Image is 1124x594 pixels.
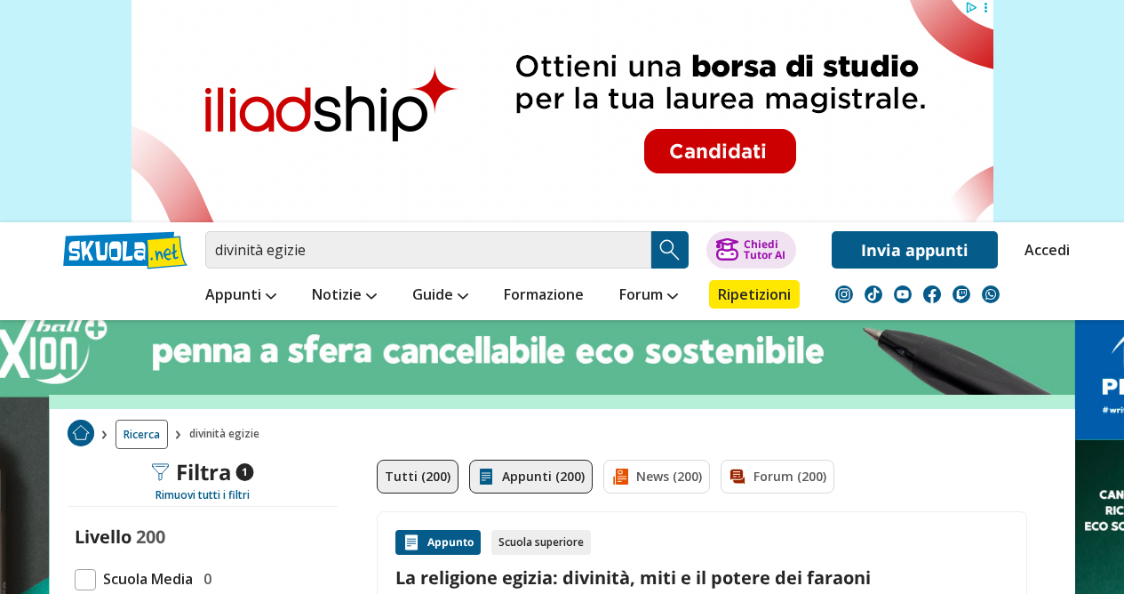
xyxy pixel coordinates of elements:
span: 1 [235,463,253,481]
img: Home [68,420,94,446]
a: Invia appunti [832,231,998,269]
a: Home [68,420,94,449]
a: Ripetizioni [709,280,800,309]
a: News (200) [603,460,710,494]
label: Livello [75,525,132,549]
div: Scuola superiore [491,530,591,555]
img: WhatsApp [982,285,1000,303]
input: Cerca appunti, riassunti o versioni [205,231,651,269]
a: Guide [408,280,473,312]
img: twitch [953,285,970,303]
img: Filtra filtri mobile [151,463,169,481]
div: Chiedi Tutor AI [744,239,785,261]
div: Filtra [151,460,253,485]
a: Accedi [1024,231,1062,269]
a: La religione egizia: divinità, miti e il potere dei faraoni [395,566,1008,590]
button: ChiediTutor AI [706,231,796,269]
img: tiktok [865,285,882,303]
span: 0 [196,567,211,590]
a: Formazione [499,280,588,312]
img: Appunti contenuto [403,534,420,551]
span: divinità egizie [189,420,267,449]
span: 200 [136,525,165,549]
a: Appunti (200) [469,460,593,494]
button: Search Button [651,231,689,269]
a: Notizie [307,280,381,312]
a: Ricerca [116,420,168,449]
img: facebook [923,285,941,303]
img: instagram [835,285,853,303]
div: Rimuovi tutti i filtri [68,488,338,502]
img: youtube [894,285,912,303]
a: Tutti (200) [377,460,458,494]
img: News filtro contenuto [611,468,629,486]
a: Appunti [201,280,281,312]
span: Scuola Media [96,567,193,590]
img: Appunti filtro contenuto attivo [477,468,495,486]
a: Forum [615,280,682,312]
div: Appunto [395,530,481,555]
img: Cerca appunti, riassunti o versioni [657,237,683,263]
a: Forum (200) [721,460,834,494]
img: Forum filtro contenuto [729,468,746,486]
